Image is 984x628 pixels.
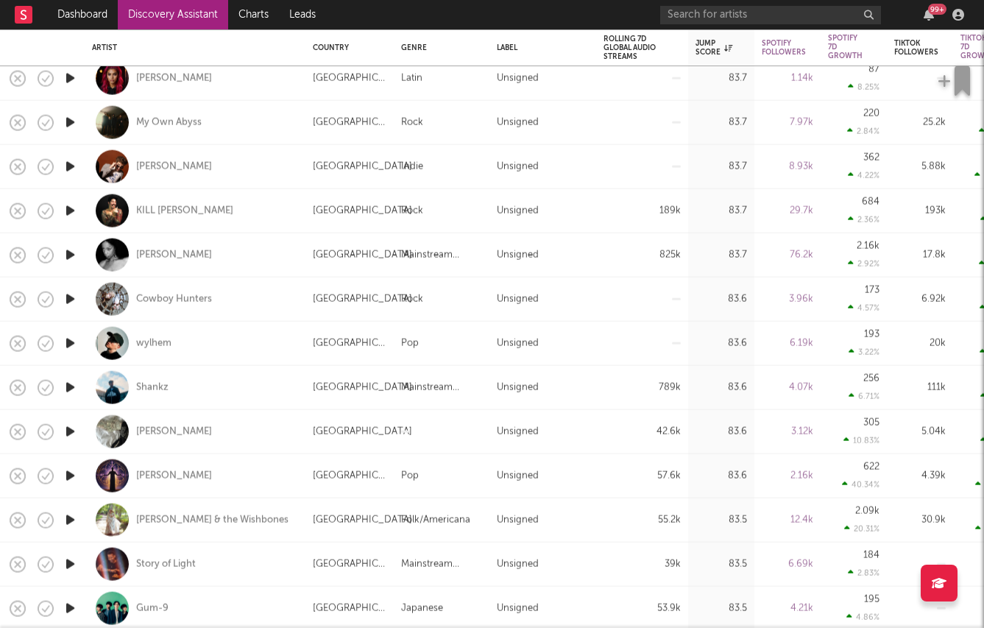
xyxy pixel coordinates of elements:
[762,113,813,131] div: 7.97k
[497,555,539,573] div: Unsigned
[497,113,539,131] div: Unsigned
[894,334,946,352] div: 20k
[762,158,813,175] div: 8.93k
[497,202,539,219] div: Unsigned
[924,9,934,21] button: 99+
[848,259,879,269] div: 2.92 %
[136,336,171,350] div: wylhem
[863,462,879,472] div: 622
[497,334,539,352] div: Unsigned
[865,286,879,295] div: 173
[136,425,212,438] div: [PERSON_NAME]
[401,158,423,175] div: Indie
[762,69,813,87] div: 1.14k
[695,290,747,308] div: 83.6
[762,511,813,529] div: 12.4k
[762,599,813,617] div: 4.21k
[695,511,747,529] div: 83.5
[762,378,813,396] div: 4.07k
[604,467,681,484] div: 57.6k
[604,511,681,529] div: 55.2k
[604,423,681,440] div: 42.6k
[401,43,475,52] div: Genre
[863,418,879,428] div: 305
[313,599,386,617] div: [GEOGRAPHIC_DATA]
[928,4,946,15] div: 99 +
[695,246,747,264] div: 83.7
[864,330,879,339] div: 193
[847,127,879,136] div: 2.84 %
[136,292,212,306] a: Cowboy Hunters
[695,599,747,617] div: 83.5
[136,160,212,173] div: [PERSON_NAME]
[313,555,386,573] div: [GEOGRAPHIC_DATA]
[894,290,946,308] div: 6.92k
[136,248,212,261] a: [PERSON_NAME]
[497,43,581,52] div: Label
[136,469,212,482] a: [PERSON_NAME]
[497,290,539,308] div: Unsigned
[843,436,879,445] div: 10.83 %
[894,511,946,529] div: 30.9k
[762,202,813,219] div: 29.7k
[863,109,879,119] div: 220
[497,511,539,529] div: Unsigned
[848,171,879,180] div: 4.22 %
[401,246,482,264] div: Mainstream Electronic
[695,423,747,440] div: 83.6
[401,69,422,87] div: Latin
[695,113,747,131] div: 83.7
[497,423,539,440] div: Unsigned
[855,507,879,516] div: 2.09k
[848,568,879,578] div: 2.83 %
[894,467,946,484] div: 4.39k
[313,246,412,264] div: [GEOGRAPHIC_DATA]
[828,34,863,60] div: Spotify 7D Growth
[846,613,879,622] div: 4.86 %
[695,334,747,352] div: 83.6
[848,303,879,313] div: 4.57 %
[136,513,289,526] a: [PERSON_NAME] & the Wishbones
[695,555,747,573] div: 83.5
[313,113,386,131] div: [GEOGRAPHIC_DATA]
[849,347,879,357] div: 3.22 %
[401,599,443,617] div: Japanese
[844,524,879,534] div: 20.31 %
[849,392,879,401] div: 6.71 %
[313,423,412,440] div: [GEOGRAPHIC_DATA]
[660,6,881,24] input: Search for artists
[762,467,813,484] div: 2.16k
[857,241,879,251] div: 2.16k
[136,204,233,217] a: KILL [PERSON_NAME]
[894,423,946,440] div: 5.04k
[894,39,938,57] div: Tiktok Followers
[136,601,169,615] div: Gum-9
[313,290,412,308] div: [GEOGRAPHIC_DATA]
[604,246,681,264] div: 825k
[136,116,202,129] a: My Own Abyss
[863,551,879,560] div: 184
[92,43,291,52] div: Artist
[695,467,747,484] div: 83.6
[695,69,747,87] div: 83.7
[136,71,212,85] a: [PERSON_NAME]
[313,69,386,87] div: [GEOGRAPHIC_DATA]
[401,511,470,529] div: Folk/Americana
[762,334,813,352] div: 6.19k
[894,378,946,396] div: 111k
[497,246,539,264] div: Unsigned
[136,557,196,571] a: Story of Light
[894,158,946,175] div: 5.88k
[401,378,482,396] div: Mainstream Electronic
[497,599,539,617] div: Unsigned
[401,202,423,219] div: Rock
[894,202,946,219] div: 193k
[313,334,386,352] div: [GEOGRAPHIC_DATA]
